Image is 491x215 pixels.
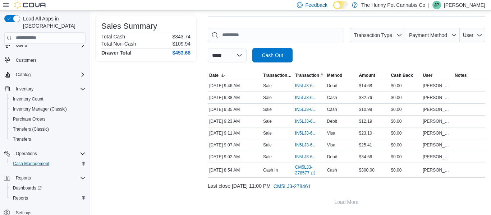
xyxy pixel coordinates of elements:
button: Method [326,71,358,80]
div: $0.00 [389,117,421,126]
span: Reports [13,195,28,201]
span: Users [13,41,86,50]
span: $25.41 [359,142,372,148]
span: Cash [327,167,337,173]
p: | [428,1,430,9]
div: Last close [DATE] 11:00 PM [208,179,485,193]
span: [PERSON_NAME] [423,118,452,124]
span: Inventory Count [13,96,43,102]
button: Date [208,71,262,80]
span: IN5LJ3-6153958 [295,107,317,112]
button: IN5LJ3-6153869 [295,141,324,149]
h6: Total Non-Cash [101,41,136,47]
span: $34.56 [359,154,372,160]
a: CM5LJ3-278577External link [295,164,324,176]
a: Dashboards [7,183,88,193]
div: [DATE] 9:46 AM [208,81,262,90]
span: Load More [335,198,359,206]
span: Transaction # [295,73,323,78]
span: Dashboards [13,185,42,191]
span: Payment Method [409,32,447,38]
button: Load More [208,195,485,209]
span: [PERSON_NAME] [423,167,452,173]
span: Reports [10,194,86,202]
span: Method [327,73,343,78]
span: Visa [327,130,335,136]
img: Cova [14,1,47,9]
span: Notes [455,73,467,78]
button: IN5LJ3-6154008 [295,81,324,90]
button: Reports [13,174,34,182]
span: Feedback [306,1,327,9]
span: $14.68 [359,83,372,89]
button: Transaction Type [350,28,405,42]
span: Cash Out [262,52,283,59]
span: Date [209,73,219,78]
span: Debit [327,118,337,124]
button: Inventory [1,84,88,94]
div: $0.00 [389,166,421,174]
a: Inventory Manager (Classic) [10,105,70,113]
a: Inventory Count [10,95,46,103]
button: IN5LJ3-6153879 [295,129,324,137]
span: [PERSON_NAME] [423,83,452,89]
span: $12.19 [359,118,372,124]
span: $32.76 [359,95,372,101]
button: Reports [1,173,88,183]
span: Inventory [16,86,33,92]
div: $0.00 [389,81,421,90]
div: [DATE] 9:02 AM [208,153,262,161]
span: [PERSON_NAME] [423,142,452,148]
span: Dashboards [10,184,86,192]
span: Cash Management [10,159,86,168]
span: IN5LJ3-6153921 [295,118,317,124]
span: JP [434,1,439,9]
span: Inventory Count [10,95,86,103]
span: Catalog [16,72,31,78]
span: Inventory Manager (Classic) [10,105,86,113]
div: $0.00 [389,153,421,161]
svg: External link [311,171,315,176]
p: Sale [263,130,272,136]
button: Transfers (Classic) [7,124,88,134]
button: Payment Method [405,28,460,42]
h4: $453.68 [172,50,191,56]
span: Cash Management [13,161,49,167]
button: Cash Back [389,71,421,80]
button: Catalog [1,70,88,80]
p: Sale [263,83,272,89]
button: Cash Management [7,159,88,169]
a: Cash Management [10,159,52,168]
button: Inventory Manager (Classic) [7,104,88,114]
div: $0.00 [389,141,421,149]
span: Debit [327,83,337,89]
div: $0.00 [389,129,421,137]
button: Catalog [13,70,33,79]
span: Transaction Type [354,32,392,38]
button: Customers [1,55,88,65]
span: Operations [13,149,86,158]
p: $343.74 [172,34,191,39]
div: $0.00 [389,105,421,114]
button: Operations [13,149,40,158]
div: [DATE] 9:11 AM [208,129,262,137]
button: Notes [453,71,485,80]
span: Inventory Manager (Classic) [13,106,67,112]
button: IN5LJ3-6153969 [295,93,324,102]
input: Dark Mode [333,1,348,9]
span: Cash [327,107,337,112]
button: IN5LJ3-6153850 [295,153,324,161]
span: Cash [327,95,337,101]
h3: Sales Summary [101,22,157,31]
span: Reports [16,175,31,181]
span: IN5LJ3-6153879 [295,130,317,136]
span: IN5LJ3-6154008 [295,83,317,89]
span: Users [16,42,27,48]
span: Cash Back [391,73,413,78]
span: Operations [16,151,37,156]
button: IN5LJ3-6153958 [295,105,324,114]
span: IN5LJ3-6153869 [295,142,317,148]
p: Sale [263,107,272,112]
p: $109.94 [172,41,191,47]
